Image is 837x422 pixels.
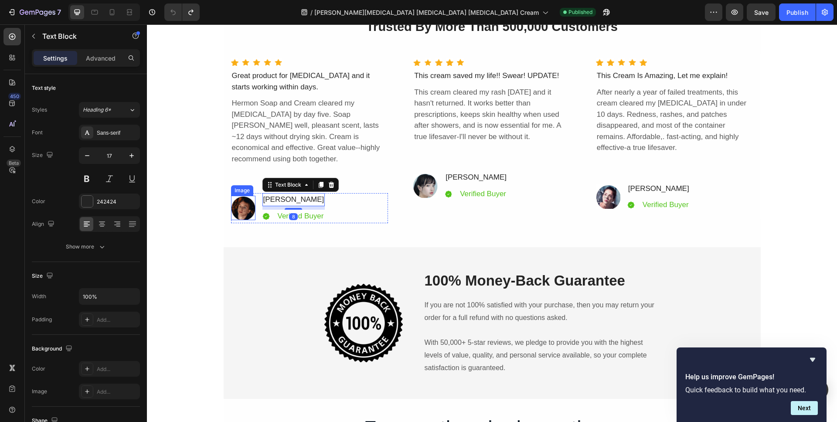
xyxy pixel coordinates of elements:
img: Alt image [266,149,291,174]
img: Alt image [449,160,473,184]
div: [PERSON_NAME] [298,146,361,160]
div: Align [32,218,56,230]
p: With 50,000+ 5-star reviews, we pledge to provide you with the highest levels of value, quality, ... [278,312,512,350]
div: Width [32,293,46,300]
input: Auto [79,289,139,304]
div: Size [32,150,55,161]
div: Styles [32,106,47,114]
div: Color [32,365,45,373]
div: Background [32,343,74,355]
div: 450 [8,93,21,100]
p: 7 [57,7,61,17]
div: Font [32,129,43,136]
p: Settings [43,54,68,63]
p: If you are not 100% satisfied with your purchase, then you may return your order for a full refun... [278,275,512,300]
div: Verified Buyer [312,163,360,176]
h2: Help us improve GemPages! [685,372,818,382]
img: Alt image [84,171,109,196]
h2: Frequently asked questions. [92,388,598,420]
div: Sans-serif [97,129,138,137]
div: Verified Buyer [130,185,178,198]
button: 7 [3,3,65,21]
div: This cream cleared my rash [DATE] and it hasn't returned. It works better than prescriptions, kee... [266,61,425,119]
iframe: Design area [147,24,837,422]
button: Hide survey [807,354,818,365]
div: 242424 [97,198,138,206]
div: Padding [32,316,52,323]
div: This cream saved my life!! Swear! UPDATE! [266,45,425,58]
div: This Cream Is Amazing, Let me explain! [449,45,606,58]
div: Add... [97,316,138,324]
span: [PERSON_NAME][MEDICAL_DATA] [MEDICAL_DATA] [MEDICAL_DATA] Cream [314,8,539,17]
div: Image [32,388,47,395]
div: Great product for [MEDICAL_DATA] and it starts working within days. [84,45,242,69]
button: Publish [779,3,816,21]
div: Publish [786,8,808,17]
div: Beta [7,160,21,167]
div: Text style [32,84,56,92]
div: Image [86,162,105,170]
div: [PERSON_NAME] [480,158,543,171]
p: Quick feedback to build what you need. [685,386,818,394]
div: Verified Buyer [495,174,543,187]
div: Add... [97,388,138,396]
div: Show more [66,242,106,251]
p: 100% Money-Back Guarantee [278,247,512,266]
p: Text Block [42,31,116,41]
span: Published [568,8,592,16]
div: Hermon Soap and Cream cleared my [MEDICAL_DATA] by day five. Soap [PERSON_NAME] well, pleasant sc... [84,72,242,141]
div: Help us improve GemPages! [685,354,818,415]
div: [PERSON_NAME] [116,169,178,182]
div: After nearly a year of failed treatments, this cream cleared my [MEDICAL_DATA] in under 10 days. ... [449,61,606,130]
span: Heading 6* [83,106,111,114]
button: Next question [791,401,818,415]
button: Heading 6* [79,102,140,118]
button: Show more [32,239,140,255]
p: Advanced [86,54,116,63]
div: Text Block [126,157,156,164]
span: Save [754,9,769,16]
span: / [310,8,313,17]
button: Save [747,3,776,21]
div: Color [32,197,45,205]
div: 8 [142,189,151,196]
div: Add... [97,365,138,373]
div: Size [32,270,55,282]
div: Undo/Redo [164,3,200,21]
